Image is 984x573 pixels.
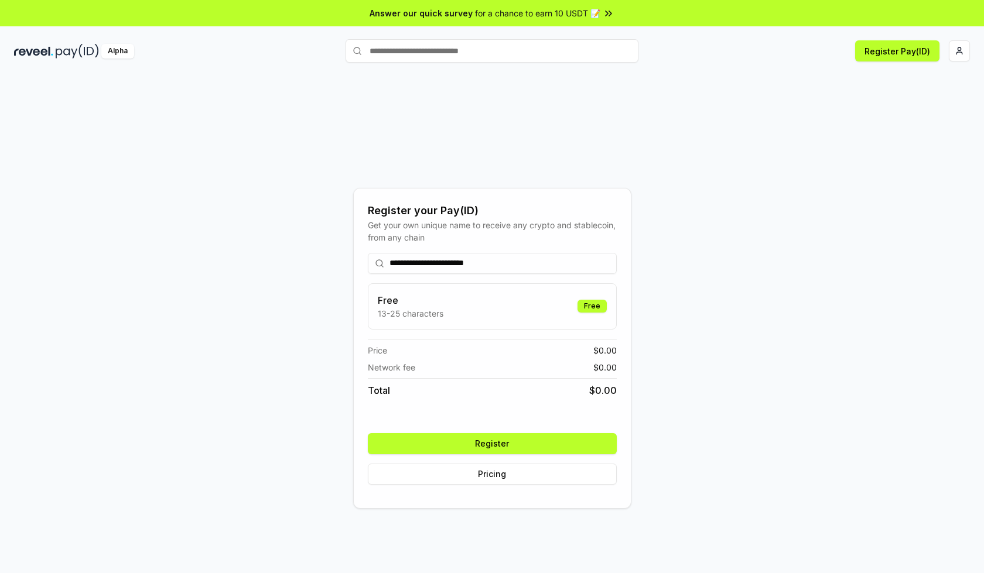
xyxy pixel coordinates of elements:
p: 13-25 characters [378,307,443,320]
span: Price [368,344,387,356]
button: Register [368,433,617,454]
div: Register your Pay(ID) [368,203,617,219]
button: Register Pay(ID) [855,40,939,61]
h3: Free [378,293,443,307]
span: $ 0.00 [593,361,617,373]
div: Free [578,300,607,313]
div: Get your own unique name to receive any crypto and stablecoin, from any chain [368,219,617,243]
span: Network fee [368,361,415,373]
button: Pricing [368,464,617,485]
span: $ 0.00 [593,344,617,356]
span: Answer our quick survey [370,7,473,19]
span: Total [368,383,390,397]
span: $ 0.00 [589,383,617,397]
span: for a chance to earn 10 USDT 📝 [475,7,600,19]
div: Alpha [101,44,134,59]
img: reveel_dark [14,44,53,59]
img: pay_id [56,44,99,59]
